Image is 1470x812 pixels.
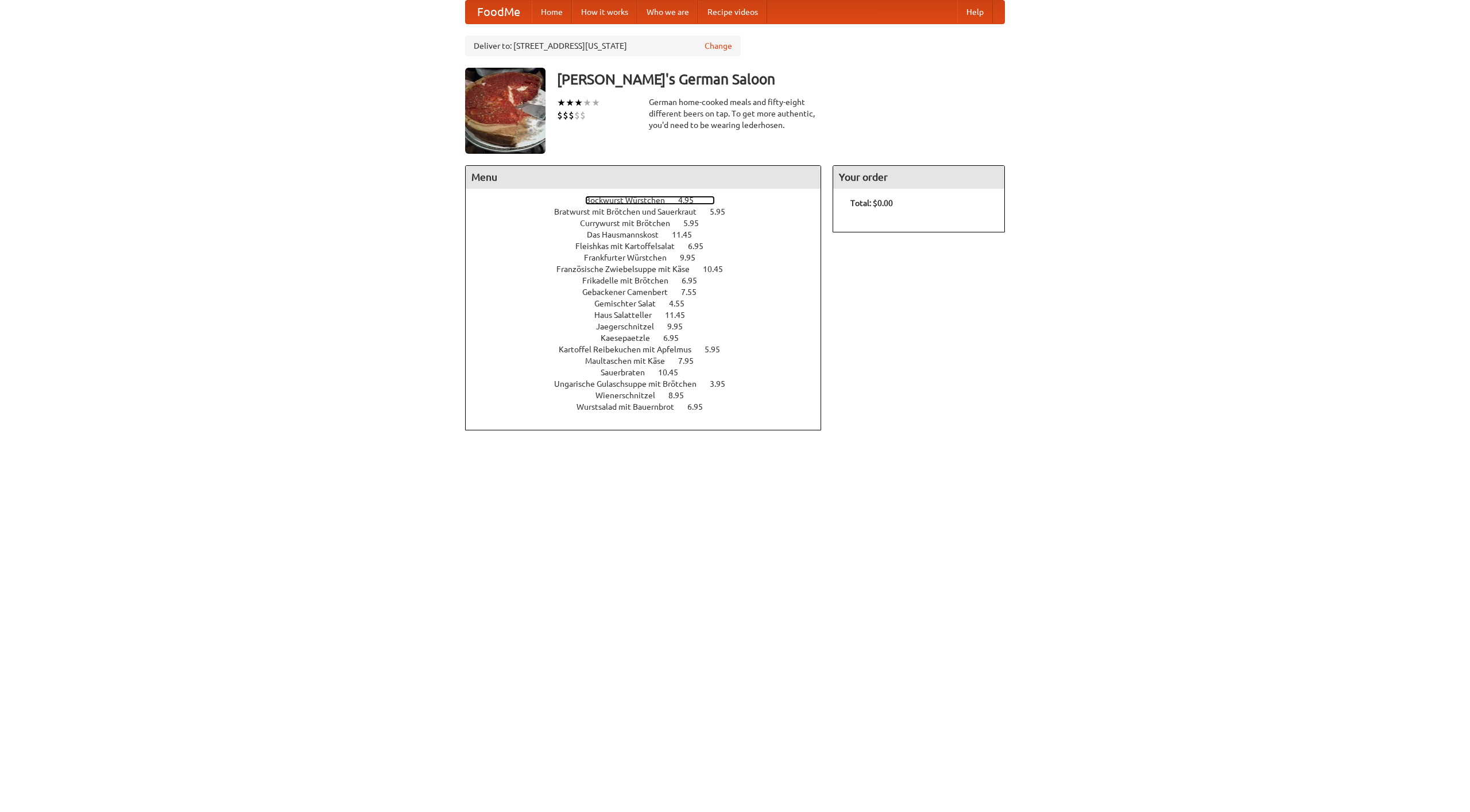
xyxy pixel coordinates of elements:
[559,345,703,354] span: Kartoffel Reibekuchen mit Apfelmus
[554,379,708,388] span: Ungarische Gulaschsuppe mit Brötchen
[678,196,705,205] span: 4.95
[665,310,697,320] span: 11.45
[584,253,678,262] span: Frankfurter Würstchen
[596,322,666,331] span: Jaegerschnitzel
[557,68,1005,91] h3: [PERSON_NAME]'s German Saloon
[574,96,583,109] li: ★
[678,356,705,366] span: 7.95
[681,287,708,297] span: 7.55
[669,299,696,308] span: 4.55
[580,219,682,228] span: Currywurst mit Brötchen
[577,402,686,411] span: Wurstsalad mit Bauernbrot
[575,242,725,251] a: Fleishkas mit Kartoffelsalat 6.95
[672,230,703,239] span: 11.45
[850,199,893,208] b: Total: $0.00
[601,368,656,377] span: Sauerbraten
[601,333,661,343] span: Kaesepaetzle
[594,310,706,320] a: Haus Salatteller 11.45
[582,276,718,285] a: Frikadelle mit Brötchen 6.95
[595,391,667,400] span: Wienerschnitzel
[585,356,676,366] span: Maultaschen mit Käse
[574,109,580,122] li: $
[572,1,637,24] a: How it works
[466,1,532,24] a: FoodMe
[595,391,705,400] a: Wienerschnitzel 8.95
[680,253,707,262] span: 9.95
[601,368,699,377] a: Sauerbraten 10.45
[582,287,679,297] span: Gebackener Camenbert
[705,40,732,52] a: Change
[668,391,695,400] span: 8.95
[710,379,737,388] span: 3.95
[667,322,694,331] span: 9.95
[580,219,720,228] a: Currywurst mit Brötchen 5.95
[649,96,821,131] div: German home-cooked meals and fifty-eight different beers on tap. To get more authentic, you'd nee...
[566,96,574,109] li: ★
[591,96,600,109] li: ★
[587,230,670,239] span: Das Hausmannskost
[601,333,700,343] a: Kaesepaetzle 6.95
[465,68,546,154] img: angular.jpg
[585,196,676,205] span: Bockwurst Würstchen
[557,109,563,122] li: $
[582,276,680,285] span: Frikadelle mit Brötchen
[637,1,698,24] a: Who we are
[705,345,732,354] span: 5.95
[594,299,667,308] span: Gemischter Salat
[554,207,746,216] a: Bratwurst mit Brötchen und Sauerkraut 5.95
[585,196,715,205] a: Bockwurst Würstchen 4.95
[532,1,572,24] a: Home
[688,242,715,251] span: 6.95
[577,402,724,411] a: Wurstsalad mit Bauernbrot 6.95
[658,368,690,377] span: 10.45
[559,345,741,354] a: Kartoffel Reibekuchen mit Apfelmus 5.95
[683,219,710,228] span: 5.95
[596,322,704,331] a: Jaegerschnitzel 9.95
[568,109,574,122] li: $
[583,96,591,109] li: ★
[710,207,737,216] span: 5.95
[957,1,993,24] a: Help
[698,1,767,24] a: Recipe videos
[703,265,734,274] span: 10.45
[687,402,714,411] span: 6.95
[563,109,568,122] li: $
[585,356,715,366] a: Maultaschen mit Käse 7.95
[557,96,566,109] li: ★
[584,253,717,262] a: Frankfurter Würstchen 9.95
[833,166,1004,189] h4: Your order
[465,36,741,56] div: Deliver to: [STREET_ADDRESS][US_STATE]
[575,242,686,251] span: Fleishkas mit Kartoffelsalat
[554,207,708,216] span: Bratwurst mit Brötchen und Sauerkraut
[682,276,709,285] span: 6.95
[556,265,744,274] a: Französische Zwiebelsuppe mit Käse 10.45
[580,109,586,122] li: $
[554,379,746,388] a: Ungarische Gulaschsuppe mit Brötchen 3.95
[587,230,713,239] a: Das Hausmannskost 11.45
[594,299,706,308] a: Gemischter Salat 4.55
[466,166,821,189] h4: Menu
[556,265,701,274] span: Französische Zwiebelsuppe mit Käse
[594,310,663,320] span: Haus Salatteller
[582,287,718,297] a: Gebackener Camenbert 7.55
[663,333,690,343] span: 6.95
